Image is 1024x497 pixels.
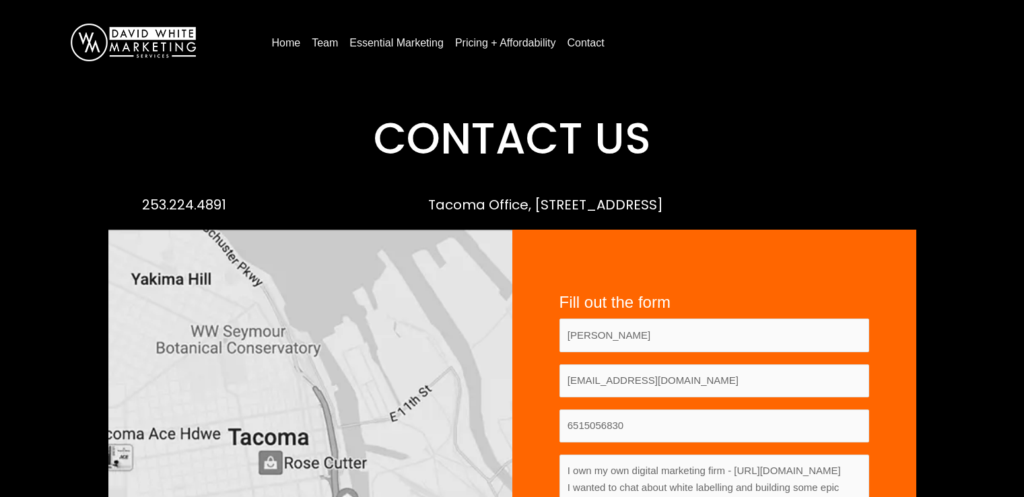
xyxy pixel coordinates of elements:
a: Contact [561,32,609,54]
h4: Fill out the form [559,293,869,312]
a: Home [266,32,306,54]
nav: Menu [266,32,997,54]
input: Your Phone Number [559,409,869,442]
a: Pricing + Affordability [450,32,561,54]
a: Essential Marketing [344,32,449,54]
a: Team [306,32,343,54]
span: Contact Us [374,108,651,168]
a: Tacoma Office, [STREET_ADDRESS] [408,195,663,214]
input: Your Name [559,319,869,352]
a: DavidWhite-Marketing-Logo [71,36,196,47]
a: 253.224.4891 [122,195,226,214]
img: DavidWhite-Marketing-Logo [71,24,196,61]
